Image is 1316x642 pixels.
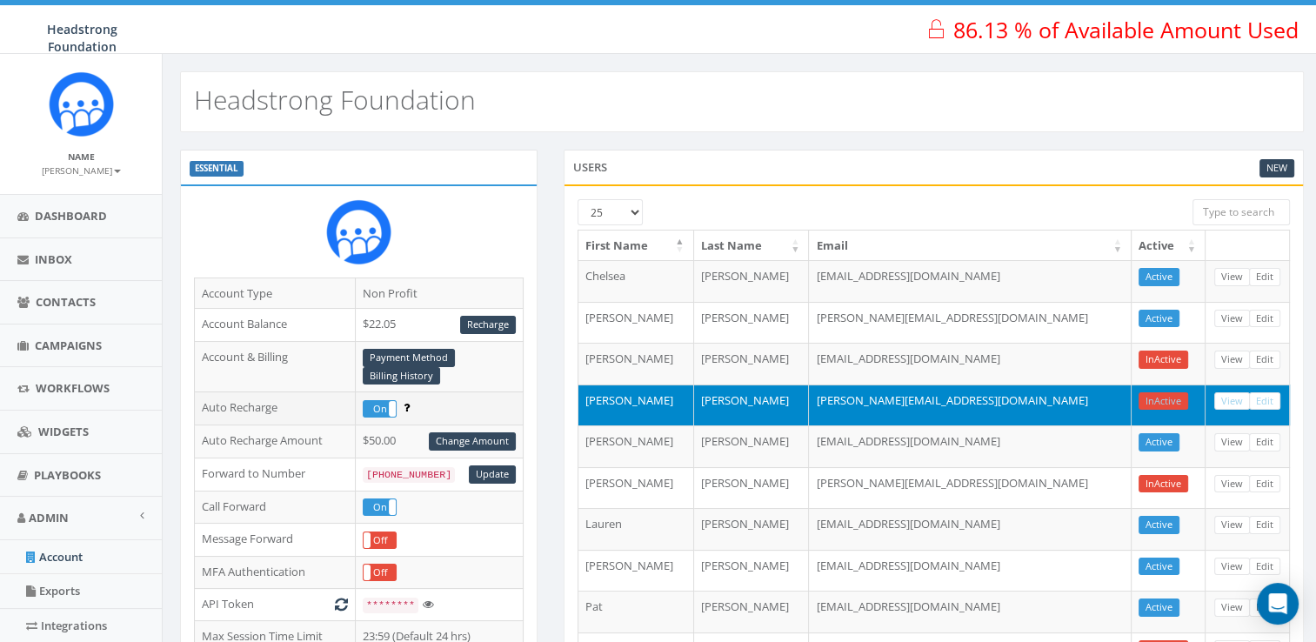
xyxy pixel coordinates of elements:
[363,498,397,516] div: OnOff
[953,15,1299,44] span: 86.13 % of Available Amount Used
[1214,558,1250,576] a: View
[364,532,396,548] label: Off
[335,599,348,610] i: Generate New Token
[36,294,96,310] span: Contacts
[809,260,1132,302] td: [EMAIL_ADDRESS][DOMAIN_NAME]
[1214,475,1250,493] a: View
[1249,392,1280,411] a: Edit
[404,399,410,415] span: Enable to prevent campaign failure.
[1214,310,1250,328] a: View
[694,385,810,426] td: [PERSON_NAME]
[578,550,694,592] td: [PERSON_NAME]
[1249,310,1280,328] a: Edit
[694,467,810,509] td: [PERSON_NAME]
[694,231,810,261] th: Last Name: activate to sort column ascending
[195,556,356,589] td: MFA Authentication
[1192,199,1290,225] input: Type to search
[1139,475,1188,493] a: InActive
[355,278,523,309] td: Non Profit
[1214,433,1250,451] a: View
[1139,516,1179,534] a: Active
[195,341,356,392] td: Account & Billing
[355,309,523,342] td: $22.05
[1139,310,1179,328] a: Active
[195,589,356,621] td: API Token
[429,432,516,451] a: Change Amount
[809,550,1132,592] td: [EMAIL_ADDRESS][DOMAIN_NAME]
[29,510,69,525] span: Admin
[195,309,356,342] td: Account Balance
[364,499,396,515] label: On
[1249,516,1280,534] a: Edit
[578,302,694,344] td: [PERSON_NAME]
[809,343,1132,385] td: [EMAIL_ADDRESS][DOMAIN_NAME]
[363,564,397,581] div: OnOff
[195,524,356,557] td: Message Forward
[364,565,396,580] label: Off
[364,401,396,417] label: On
[1139,268,1179,286] a: Active
[578,508,694,550] td: Lauren
[42,162,121,177] a: [PERSON_NAME]
[1249,268,1280,286] a: Edit
[469,465,516,484] a: Update
[36,380,110,396] span: Workflows
[363,467,455,483] code: [PHONE_NUMBER]
[363,349,455,367] a: Payment Method
[1257,583,1299,625] div: Open Intercom Messenger
[694,508,810,550] td: [PERSON_NAME]
[363,367,440,385] a: Billing History
[326,199,391,264] img: Rally_platform_Icon_1.png
[809,425,1132,467] td: [EMAIL_ADDRESS][DOMAIN_NAME]
[1214,599,1250,617] a: View
[564,150,1304,184] div: Users
[35,208,107,224] span: Dashboard
[1249,599,1280,617] a: Edit
[809,508,1132,550] td: [EMAIL_ADDRESS][DOMAIN_NAME]
[460,316,516,334] a: Recharge
[363,532,397,549] div: OnOff
[694,591,810,632] td: [PERSON_NAME]
[194,85,476,114] h2: Headstrong Foundation
[1214,392,1250,411] a: View
[578,425,694,467] td: [PERSON_NAME]
[1139,433,1179,451] a: Active
[195,425,356,458] td: Auto Recharge Amount
[578,467,694,509] td: [PERSON_NAME]
[38,424,89,439] span: Widgets
[195,491,356,524] td: Call Forward
[694,302,810,344] td: [PERSON_NAME]
[1139,351,1188,369] a: InActive
[68,150,95,163] small: Name
[809,467,1132,509] td: [PERSON_NAME][EMAIL_ADDRESS][DOMAIN_NAME]
[195,278,356,309] td: Account Type
[1139,392,1188,411] a: InActive
[578,231,694,261] th: First Name: activate to sort column descending
[694,343,810,385] td: [PERSON_NAME]
[694,425,810,467] td: [PERSON_NAME]
[49,71,114,137] img: Rally_platform_Icon_1.png
[1249,433,1280,451] a: Edit
[578,591,694,632] td: Pat
[809,591,1132,632] td: [EMAIL_ADDRESS][DOMAIN_NAME]
[355,425,523,458] td: $50.00
[578,343,694,385] td: [PERSON_NAME]
[809,231,1132,261] th: Email: activate to sort column ascending
[1249,475,1280,493] a: Edit
[694,550,810,592] td: [PERSON_NAME]
[195,458,356,491] td: Forward to Number
[47,21,117,55] span: Headstrong Foundation
[809,302,1132,344] td: [PERSON_NAME][EMAIL_ADDRESS][DOMAIN_NAME]
[809,385,1132,426] td: [PERSON_NAME][EMAIL_ADDRESS][DOMAIN_NAME]
[578,385,694,426] td: [PERSON_NAME]
[1214,516,1250,534] a: View
[1132,231,1206,261] th: Active: activate to sort column ascending
[1249,351,1280,369] a: Edit
[694,260,810,302] td: [PERSON_NAME]
[1214,351,1250,369] a: View
[578,260,694,302] td: Chelsea
[1214,268,1250,286] a: View
[35,251,72,267] span: Inbox
[1139,599,1179,617] a: Active
[1139,558,1179,576] a: Active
